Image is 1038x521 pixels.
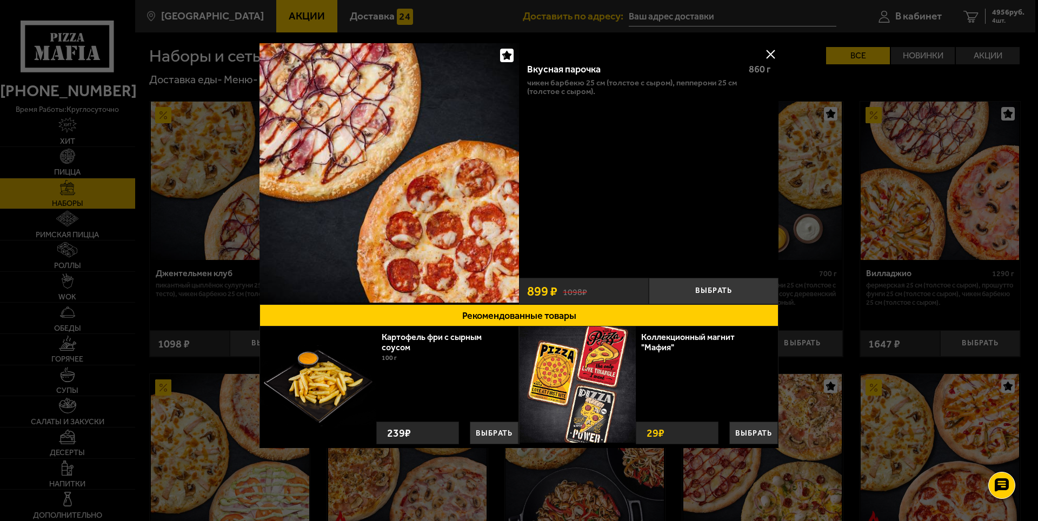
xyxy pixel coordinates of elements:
p: Чикен Барбекю 25 см (толстое с сыром), Пепперони 25 см (толстое с сыром). [527,78,770,96]
div: Вкусная парочка [527,64,740,76]
strong: 239 ₽ [384,422,414,444]
a: Картофель фри с сырным соусом [382,332,482,352]
strong: 29 ₽ [644,422,667,444]
button: Выбрать [470,422,518,444]
a: Коллекционный магнит "Мафия" [641,332,735,352]
button: Рекомендованные товары [259,304,778,326]
img: Вкусная парочка [259,43,519,303]
span: 899 ₽ [527,285,557,298]
span: 100 г [382,354,397,362]
s: 1098 ₽ [563,285,587,297]
a: Вкусная парочка [259,43,519,304]
span: 860 г [749,63,770,75]
button: Выбрать [649,278,778,304]
button: Выбрать [729,422,778,444]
